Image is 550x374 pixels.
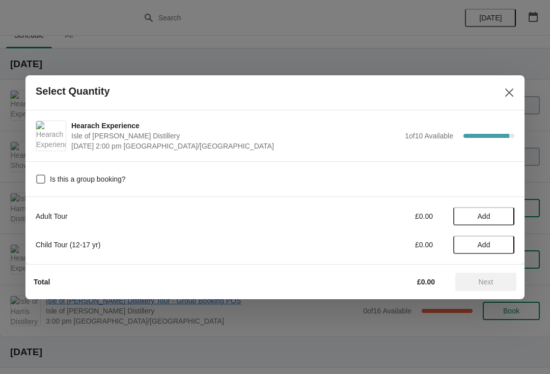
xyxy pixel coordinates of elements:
[36,85,110,97] h2: Select Quantity
[34,278,50,286] strong: Total
[478,212,490,220] span: Add
[36,240,318,250] div: Child Tour (12-17 yr)
[405,132,453,140] span: 1 of 10 Available
[36,121,66,151] img: Hearach Experience | Isle of Harris Distillery | September 17 | 2:00 pm Europe/London
[71,121,400,131] span: Hearach Experience
[339,211,433,221] div: £0.00
[50,174,126,184] span: Is this a group booking?
[453,236,514,254] button: Add
[339,240,433,250] div: £0.00
[478,241,490,249] span: Add
[417,278,435,286] strong: £0.00
[453,207,514,225] button: Add
[500,83,518,102] button: Close
[36,211,318,221] div: Adult Tour
[71,131,400,141] span: Isle of [PERSON_NAME] Distillery
[71,141,400,151] span: [DATE] 2:00 pm [GEOGRAPHIC_DATA]/[GEOGRAPHIC_DATA]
